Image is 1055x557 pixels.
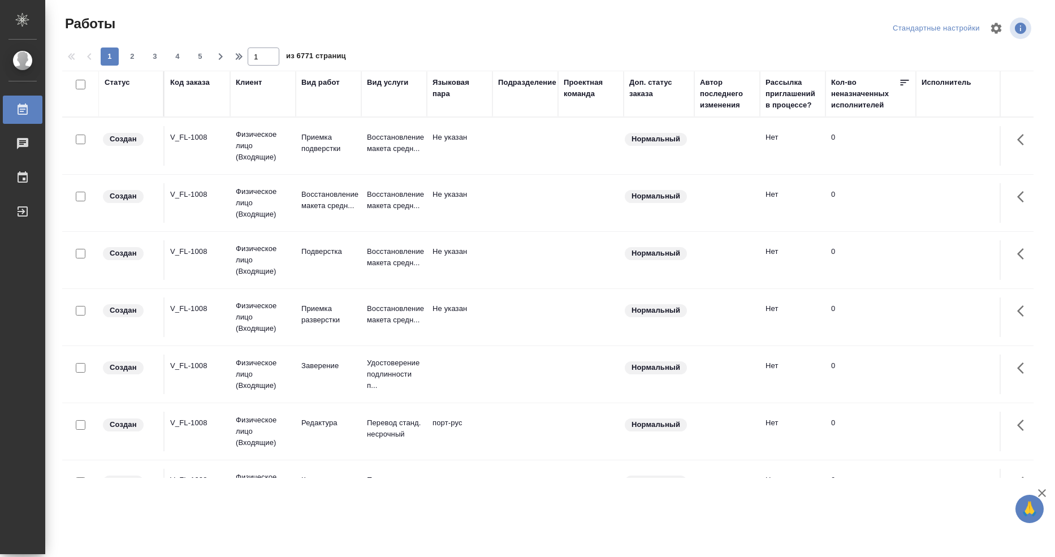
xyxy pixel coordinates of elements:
span: 🙏 [1020,497,1039,521]
td: 0 [825,183,916,223]
p: Редактура [301,417,356,429]
p: Создан [110,133,137,145]
td: 0 [825,240,916,280]
p: Приемка подверстки [301,132,356,154]
td: 0 [825,126,916,166]
td: Нет [760,183,825,223]
p: Восстановление макета средн... [367,303,421,326]
div: Проектная команда [564,77,618,100]
td: порт-рус [427,412,492,451]
p: Восстановление макета средн... [367,189,421,211]
td: Не указан [427,297,492,337]
span: Посмотреть информацию [1010,18,1034,39]
div: Статус [105,77,130,88]
p: Восстановление макета средн... [367,246,421,269]
p: Нормальный [632,248,680,259]
div: Автор последнего изменения [700,77,754,111]
p: Заверение [301,360,356,372]
span: 4 [168,51,187,62]
p: Нормальный [632,476,680,487]
p: Восстановление макета средн... [367,132,421,154]
div: Языковая пара [433,77,487,100]
button: 🙏 [1015,495,1044,523]
td: Нет [760,469,825,508]
td: Не указан [427,126,492,166]
button: Здесь прячутся важные кнопки [1010,297,1037,325]
div: Заказ еще не согласован с клиентом, искать исполнителей рано [102,417,158,433]
button: 5 [191,48,209,66]
div: V_FL-1008 [170,132,224,143]
p: Физическое лицо (Входящие) [236,186,290,220]
div: Вид услуги [367,77,409,88]
div: Кол-во неназначенных исполнителей [831,77,899,111]
td: Не указан [427,183,492,223]
div: V_FL-1008 [170,246,224,257]
p: Создан [110,419,137,430]
button: 3 [146,48,164,66]
div: Заказ еще не согласован с клиентом, искать исполнителей рано [102,474,158,490]
p: Нормальный [632,419,680,430]
td: Нет [760,412,825,451]
td: 0 [825,469,916,508]
p: Корректура [301,474,356,486]
span: из 6771 страниц [286,49,346,66]
button: Здесь прячутся важные кнопки [1010,469,1037,496]
p: Приемка разверстки [301,303,356,326]
p: Физическое лицо (Входящие) [236,243,290,277]
p: Создан [110,305,137,316]
span: 5 [191,51,209,62]
p: Подверстка [301,246,356,257]
div: Заказ еще не согласован с клиентом, искать исполнителей рано [102,132,158,147]
td: Нет [760,297,825,337]
button: Здесь прячутся важные кнопки [1010,240,1037,267]
p: Нормальный [632,191,680,202]
td: 0 [825,412,916,451]
button: Здесь прячутся важные кнопки [1010,183,1037,210]
div: Клиент [236,77,262,88]
p: Восстановление макета средн... [301,189,356,211]
button: Здесь прячутся важные кнопки [1010,355,1037,382]
td: Не указан [427,240,492,280]
div: Заказ еще не согласован с клиентом, искать исполнителей рано [102,360,158,375]
p: Перевод станд. несрочный [367,417,421,440]
td: 0 [825,355,916,394]
div: Заказ еще не согласован с клиентом, искать исполнителей рано [102,189,158,204]
div: V_FL-1008 [170,189,224,200]
span: 3 [146,51,164,62]
p: Физическое лицо (Входящие) [236,129,290,163]
p: Создан [110,362,137,373]
p: Создан [110,476,137,487]
div: split button [890,20,983,37]
p: Физическое лицо (Входящие) [236,472,290,506]
div: V_FL-1008 [170,303,224,314]
button: Здесь прячутся важные кнопки [1010,412,1037,439]
div: Заказ еще не согласован с клиентом, искать исполнителей рано [102,303,158,318]
td: 0 [825,297,916,337]
div: Код заказа [170,77,210,88]
div: Заказ еще не согласован с клиентом, искать исполнителей рано [102,246,158,261]
p: Нормальный [632,133,680,145]
div: Исполнитель [922,77,971,88]
div: Вид работ [301,77,340,88]
td: порт-рус [427,469,492,508]
div: V_FL-1008 [170,360,224,372]
button: Здесь прячутся важные кнопки [1010,126,1037,153]
p: Создан [110,248,137,259]
td: Нет [760,355,825,394]
p: Перевод станд. несрочный [367,474,421,497]
p: Физическое лицо (Входящие) [236,357,290,391]
span: 2 [123,51,141,62]
div: V_FL-1008 [170,474,224,486]
p: Физическое лицо (Входящие) [236,414,290,448]
div: Подразделение [498,77,556,88]
div: Доп. статус заказа [629,77,689,100]
span: Настроить таблицу [983,15,1010,42]
td: Нет [760,240,825,280]
td: Нет [760,126,825,166]
div: V_FL-1008 [170,417,224,429]
p: Удостоверение подлинности п... [367,357,421,391]
p: Нормальный [632,362,680,373]
p: Создан [110,191,137,202]
div: Рассылка приглашений в процессе? [766,77,820,111]
button: 2 [123,48,141,66]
